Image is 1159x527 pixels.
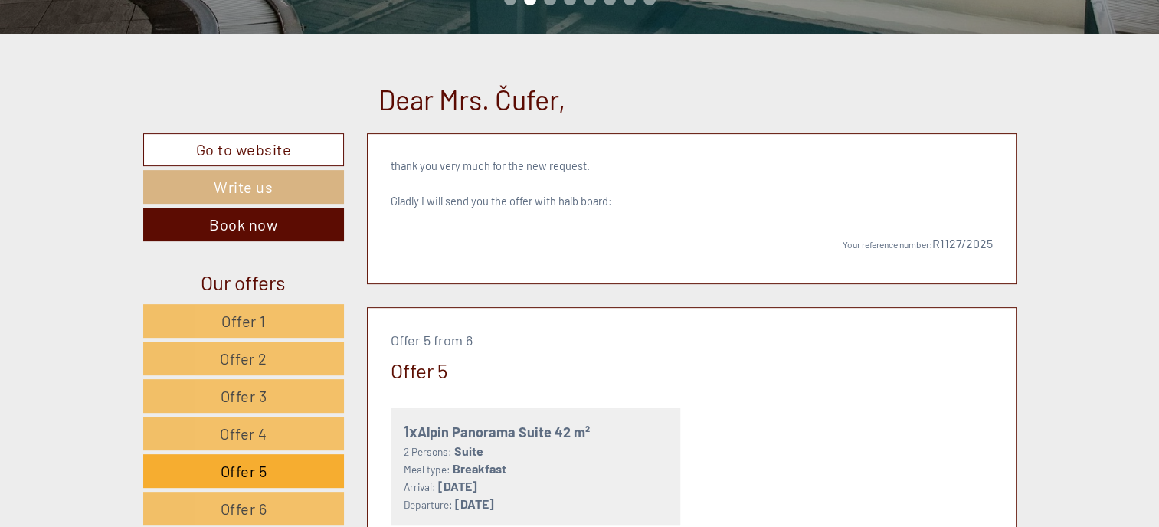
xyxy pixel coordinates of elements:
small: Arrival: [404,480,436,493]
div: Hello, how can we help you? [11,41,192,88]
span: Your reference number: [843,239,932,250]
h1: Dear Mrs. Čufer, [378,84,566,115]
div: Our offers [143,268,345,296]
div: Alpin Panorama Suite 42 m² [404,421,667,443]
small: 2 Persons: [404,445,452,458]
a: Go to website [143,133,345,166]
p: R1127/2025 [391,218,993,253]
span: thank you very much for the new request. Gladly I will send you the offer with halb board: [391,159,612,208]
div: [DATE] [273,11,329,38]
a: Write us [143,170,345,204]
small: Meal type: [404,463,450,476]
span: Offer 1 [221,312,266,330]
b: Breakfast [453,461,506,476]
b: 1x [404,422,417,440]
span: Offer 6 [221,499,267,518]
b: [DATE] [455,496,494,511]
div: Offer 5 [391,356,447,385]
span: Offer 5 from 6 [391,332,473,349]
small: 20:11 [23,74,185,85]
a: Book now [143,208,345,241]
div: Appartements & Wellness [PERSON_NAME] [23,44,185,57]
b: Suite [454,444,483,458]
button: Send [519,397,602,430]
b: [DATE] [438,479,477,493]
span: Offer 3 [221,387,267,405]
span: Offer 4 [220,424,267,443]
span: Offer 5 [221,462,267,480]
small: Departure: [404,498,453,511]
span: Offer 2 [220,349,267,368]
